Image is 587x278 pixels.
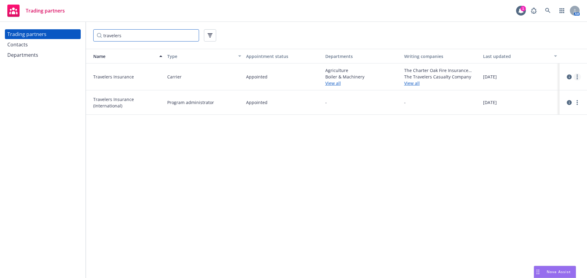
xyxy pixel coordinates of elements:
span: Appointed [246,74,268,80]
span: Travelers Insurance [93,74,162,80]
span: [DATE] [483,74,497,80]
div: Departments [7,50,38,60]
a: Contacts [5,40,81,49]
a: circleInformation [566,73,573,81]
button: Departments [323,49,402,63]
span: - [325,99,327,106]
div: Trading partners [7,29,46,39]
span: - [404,99,406,106]
span: The Charter Oak Fire Insurance Company [404,67,478,74]
div: 1 [520,6,526,11]
div: Writing companies [404,53,478,60]
a: View all [325,80,399,86]
a: Report a Bug [528,5,540,17]
a: Departments [5,50,81,60]
a: View all [404,80,478,86]
span: Boiler & Machinery [325,74,399,80]
span: Program administrator [167,99,214,106]
span: Travelers Insurance (International) [93,96,162,109]
span: Trading partners [26,8,65,13]
div: Name [88,53,156,60]
a: Switch app [556,5,568,17]
button: Nova Assist [534,266,576,278]
button: Type [165,49,244,63]
span: The Travelers Casualty Company [404,74,478,80]
div: Contacts [7,40,28,49]
button: Name [86,49,165,63]
span: [DATE] [483,99,497,106]
a: Trading partners [5,29,81,39]
button: Appointment status [244,49,323,63]
span: Carrier [167,74,182,80]
div: Last updated [483,53,550,60]
a: Search [542,5,554,17]
span: Agriculture [325,67,399,74]
span: Appointed [246,99,268,106]
button: Writing companies [402,49,481,63]
div: Appointment status [246,53,320,60]
a: more [574,99,581,106]
a: Trading partners [5,2,67,19]
a: circleInformation [566,99,573,106]
div: Drag to move [534,266,542,278]
button: Last updated [481,49,559,63]
div: Departments [325,53,399,60]
span: Nova Assist [547,269,571,274]
input: Filter by keyword... [93,29,199,42]
div: Type [167,53,234,60]
a: more [574,73,581,81]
